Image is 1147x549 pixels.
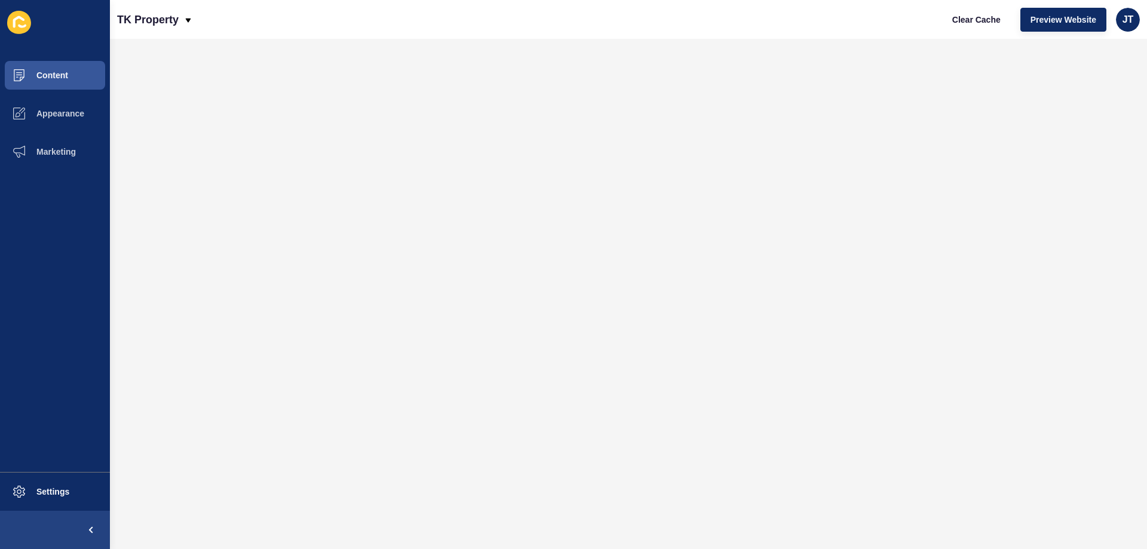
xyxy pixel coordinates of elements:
span: Clear Cache [952,14,1001,26]
span: Preview Website [1031,14,1096,26]
button: Preview Website [1020,8,1106,32]
button: Clear Cache [942,8,1011,32]
span: JT [1123,14,1134,26]
p: TK Property [117,5,179,35]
